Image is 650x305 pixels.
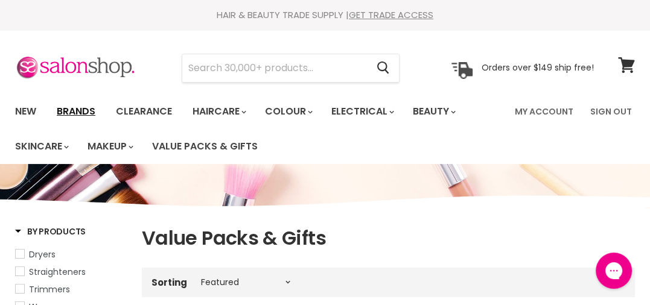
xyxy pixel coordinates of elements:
[590,248,638,293] iframe: Gorgias live chat messenger
[107,99,181,124] a: Clearance
[6,99,45,124] a: New
[182,54,367,82] input: Search
[256,99,320,124] a: Colour
[15,225,86,237] h3: By Products
[29,283,70,295] span: Trimmers
[583,99,639,124] a: Sign Out
[404,99,463,124] a: Beauty
[15,283,127,296] a: Trimmers
[151,277,187,288] label: Sorting
[29,266,86,278] span: Straighteners
[482,62,594,73] p: Orders over $149 ship free!
[183,99,253,124] a: Haircare
[367,54,399,82] button: Search
[143,134,267,159] a: Value Packs & Gifts
[29,248,56,260] span: Dryers
[142,225,635,251] h1: Value Packs & Gifts
[182,54,400,83] form: Product
[322,99,401,124] a: Electrical
[508,99,581,124] a: My Account
[15,248,127,261] a: Dryers
[6,134,76,159] a: Skincare
[349,8,433,21] a: GET TRADE ACCESS
[48,99,104,124] a: Brands
[15,265,127,278] a: Straighteners
[6,94,508,164] ul: Main menu
[78,134,141,159] a: Makeup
